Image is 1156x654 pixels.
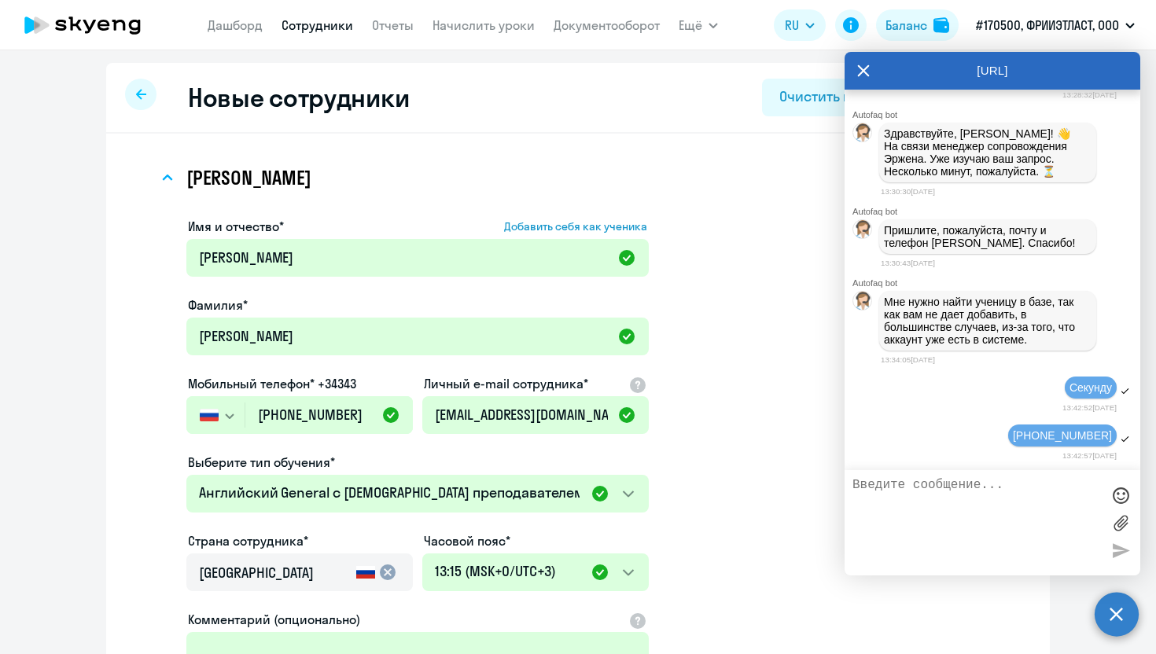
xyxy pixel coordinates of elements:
time: 13:42:52[DATE] [1062,403,1117,412]
label: Страна сотрудника* [188,531,308,550]
h3: [PERSON_NAME] [186,165,311,190]
label: Личный e-mail сотрудника* [424,374,588,393]
time: 13:42:57[DATE] [1062,451,1117,460]
span: RU [785,16,799,35]
p: Пришлите, пожалуйста, почту и телефон [PERSON_NAME]. Спасибо! [884,224,1092,249]
button: RU [774,9,826,41]
label: Выберите тип обучения* [188,453,335,472]
img: bot avatar [853,220,873,243]
span: Имя и отчество* [188,217,284,236]
div: Autofaq bot [852,110,1140,119]
div: Autofaq bot [852,207,1140,216]
button: Очистить все [762,79,883,116]
a: Начислить уроки [433,17,535,33]
time: 13:34:05[DATE] [881,355,935,364]
time: 13:30:30[DATE] [881,187,935,196]
h2: Новые сотрудники [188,82,409,113]
input: country [199,563,350,583]
label: Лимит 10 файлов [1109,511,1132,535]
span: [PHONE_NUMBER] [1013,429,1112,442]
div: Очистить все [779,86,866,107]
a: Документооборот [554,17,660,33]
label: Мобильный телефон* +34343 [188,374,356,393]
time: 13:28:32[DATE] [1062,90,1117,99]
span: Ещё [679,16,702,35]
label: Комментарий (опционально) [188,610,360,629]
p: #170500, ФРИИЭТЛАСТ, ООО [976,16,1119,35]
span: Добавить себя как ученика [504,219,647,233]
span: Секунду [1069,381,1112,394]
button: #170500, ФРИИЭТЛАСТ, ООО [968,6,1143,44]
p: Здравствуйте, [PERSON_NAME]! 👋 ﻿На связи менеджер сопровождения Эржена. Уже изучаю ваш запрос. Не... [884,127,1092,178]
a: Отчеты [372,17,414,33]
p: Мне нужно найти ученицу в базе, так как вам не дает добавить, в большинстве случаев, из-за того, ... [884,296,1092,346]
div: Autofaq bot [852,278,1140,288]
button: Ещё [679,9,718,41]
img: RU.png [200,409,219,421]
div: Баланс [885,16,927,35]
a: Сотрудники [282,17,353,33]
time: 13:30:43[DATE] [881,259,935,267]
label: Часовой пояс* [424,531,510,550]
img: bot avatar [853,123,873,146]
img: bot avatar [853,292,873,314]
button: Балансbalance [876,9,959,41]
label: Фамилия* [188,296,248,314]
img: balance [933,17,949,33]
a: Дашборд [208,17,263,33]
mat-icon: cancel [378,563,397,582]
